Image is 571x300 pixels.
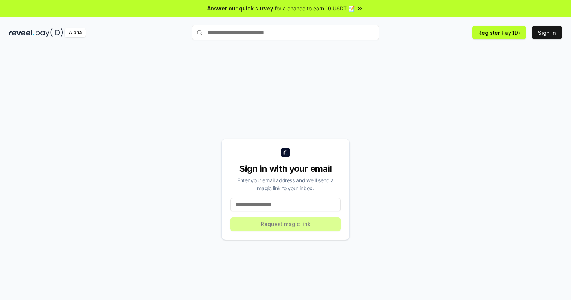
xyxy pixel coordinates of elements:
div: Sign in with your email [230,163,341,175]
div: Enter your email address and we’ll send a magic link to your inbox. [230,176,341,192]
span: for a chance to earn 10 USDT 📝 [275,4,355,12]
img: reveel_dark [9,28,34,37]
img: pay_id [36,28,63,37]
button: Register Pay(ID) [472,26,526,39]
img: logo_small [281,148,290,157]
div: Alpha [65,28,86,37]
span: Answer our quick survey [207,4,273,12]
button: Sign In [532,26,562,39]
